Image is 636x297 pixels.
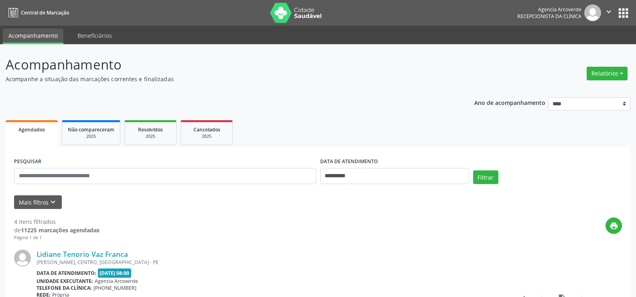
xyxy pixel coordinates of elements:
[98,268,132,278] span: [DATE] 08:00
[68,133,114,139] div: 2025
[517,6,581,13] div: Agencia Arcoverde
[37,278,93,285] b: Unidade executante:
[474,97,545,107] p: Ano de acompanhamento
[517,13,581,20] span: Recepcionista da clínica
[14,217,100,226] div: 4 itens filtrados
[473,170,498,184] button: Filtrar
[6,75,443,83] p: Acompanhe a situação das marcações correntes e finalizadas
[6,55,443,75] p: Acompanhamento
[3,29,63,44] a: Acompanhamento
[584,4,601,21] img: img
[37,270,96,277] b: Data de atendimento:
[37,259,502,266] div: [PERSON_NAME], CENTRO, [GEOGRAPHIC_DATA] - PE
[616,6,630,20] button: apps
[37,285,92,291] b: Telefone da clínica:
[68,126,114,133] span: Não compareceram
[6,6,69,19] a: Central de Marcação
[93,285,136,291] span: [PHONE_NUMBER]
[14,195,62,209] button: Mais filtroskeyboard_arrow_down
[14,234,100,241] div: Página 1 de 1
[610,221,618,230] i: print
[606,217,622,234] button: print
[187,133,227,139] div: 2025
[18,126,45,133] span: Agendados
[21,9,69,16] span: Central de Marcação
[14,250,31,266] img: img
[37,250,128,258] a: Lidiane Tenorio Vaz Franca
[49,198,57,207] i: keyboard_arrow_down
[604,7,613,16] i: 
[320,156,378,168] label: DATA DE ATENDIMENTO
[95,278,138,285] span: Agencia Arcoverde
[193,126,220,133] span: Cancelados
[14,156,41,168] label: PESQUISAR
[14,226,100,234] div: de
[587,67,628,80] button: Relatórios
[72,29,118,43] a: Beneficiários
[601,4,616,21] button: 
[138,126,163,133] span: Resolvidos
[130,133,171,139] div: 2025
[21,226,100,234] strong: 11225 marcações agendadas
